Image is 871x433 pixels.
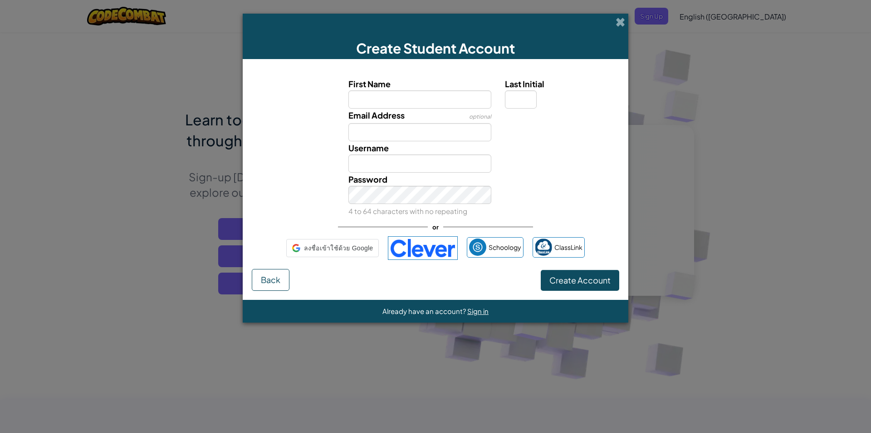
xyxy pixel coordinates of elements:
[382,307,467,315] span: Already have an account?
[261,274,280,285] span: Back
[252,269,289,291] button: Back
[428,220,443,234] span: or
[535,239,552,256] img: classlink-logo-small.png
[505,79,544,89] span: Last Initial
[388,236,458,260] img: clever-logo-blue.png
[549,275,611,285] span: Create Account
[541,270,619,291] button: Create Account
[348,174,387,184] span: Password
[348,79,391,89] span: First Name
[304,242,373,255] span: ลงชื่อเข้าใช้ด้วย Google
[348,207,467,215] small: 4 to 64 characters with no repeating
[489,241,521,254] span: Schoology
[554,241,582,254] span: ClassLink
[348,110,405,120] span: Email Address
[286,239,379,257] div: ลงชื่อเข้าใช้ด้วย Google
[469,239,486,256] img: schoology.png
[469,113,491,120] span: optional
[356,40,515,57] span: Create Student Account
[467,307,489,315] a: Sign in
[348,143,389,153] span: Username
